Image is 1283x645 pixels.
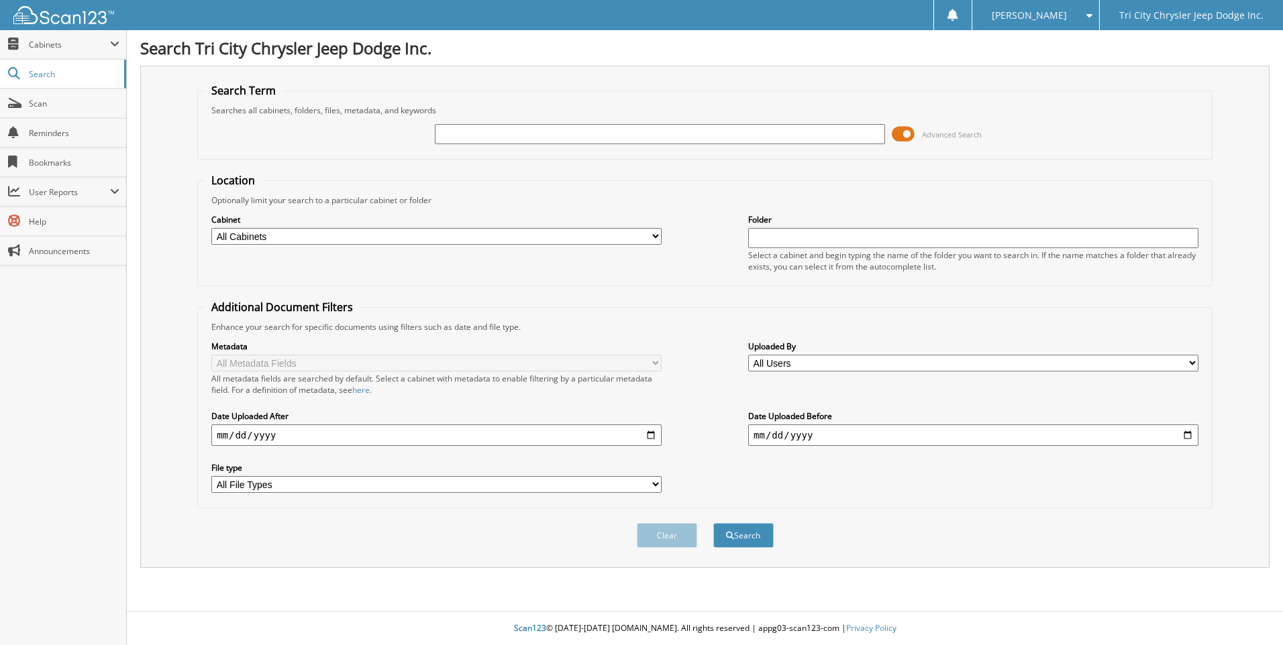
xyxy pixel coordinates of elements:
[748,424,1198,446] input: end
[352,384,370,396] a: here
[29,157,119,168] span: Bookmarks
[29,127,119,139] span: Reminders
[29,39,110,50] span: Cabinets
[713,523,774,548] button: Search
[140,37,1270,59] h1: Search Tri City Chrysler Jeep Dodge Inc.
[992,11,1067,19] span: [PERSON_NAME]
[127,612,1283,645] div: © [DATE]-[DATE] [DOMAIN_NAME]. All rights reserved | appg03-scan123-com |
[922,129,982,139] span: Advanced Search
[29,186,110,198] span: User Reports
[205,105,1205,116] div: Searches all cabinets, folders, files, metadata, and keywords
[1216,581,1283,645] iframe: Chat Widget
[211,373,662,396] div: All metadata fields are searched by default. Select a cabinet with metadata to enable filtering b...
[748,341,1198,352] label: Uploaded By
[13,6,114,24] img: scan123-logo-white.svg
[211,410,662,422] label: Date Uploaded After
[205,83,283,98] legend: Search Term
[211,214,662,225] label: Cabinet
[637,523,697,548] button: Clear
[29,68,117,80] span: Search
[748,214,1198,225] label: Folder
[1119,11,1264,19] span: Tri City Chrysler Jeep Dodge Inc.
[514,622,546,634] span: Scan123
[748,410,1198,422] label: Date Uploaded Before
[205,173,262,188] legend: Location
[205,300,360,314] legend: Additional Document Filters
[846,622,896,634] a: Privacy Policy
[29,245,119,257] span: Announcements
[29,98,119,109] span: Scan
[205,321,1205,333] div: Enhance your search for specific documents using filters such as date and file type.
[211,341,662,352] label: Metadata
[211,462,662,473] label: File type
[211,424,662,446] input: start
[29,216,119,227] span: Help
[748,249,1198,272] div: Select a cabinet and begin typing the name of the folder you want to search in. If the name match...
[205,194,1205,206] div: Optionally limit your search to a particular cabinet or folder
